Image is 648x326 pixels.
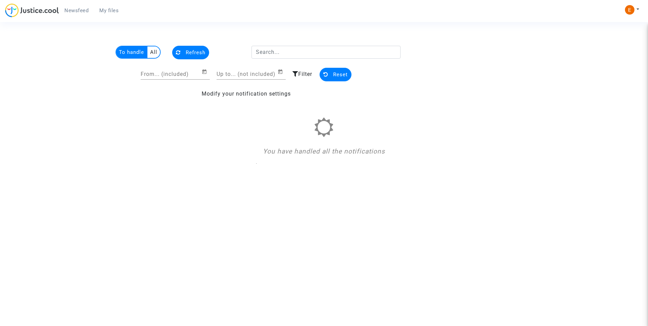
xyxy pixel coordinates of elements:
[320,68,351,81] button: Reset
[59,5,94,16] a: Newsfeed
[94,5,124,16] a: My files
[625,5,634,15] img: ACg8ocIeiFvHKe4dA5oeRFd_CiCnuxWUEc1A2wYhRJE3TTWt=s96-c
[202,90,291,97] a: Modify your notification settings
[5,3,59,17] img: jc-logo.svg
[186,49,205,56] span: Refresh
[170,147,479,157] div: You have handled all the notifications
[333,72,348,78] span: Reset
[116,46,147,58] multi-toggle-item: To handle
[172,46,209,59] button: Refresh
[251,46,401,59] input: Search...
[64,7,88,14] span: Newsfeed
[278,68,286,76] button: Open calendar
[99,7,119,14] span: My files
[298,71,312,77] span: Filter
[202,68,210,76] button: Open calendar
[147,46,160,58] multi-toggle-item: All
